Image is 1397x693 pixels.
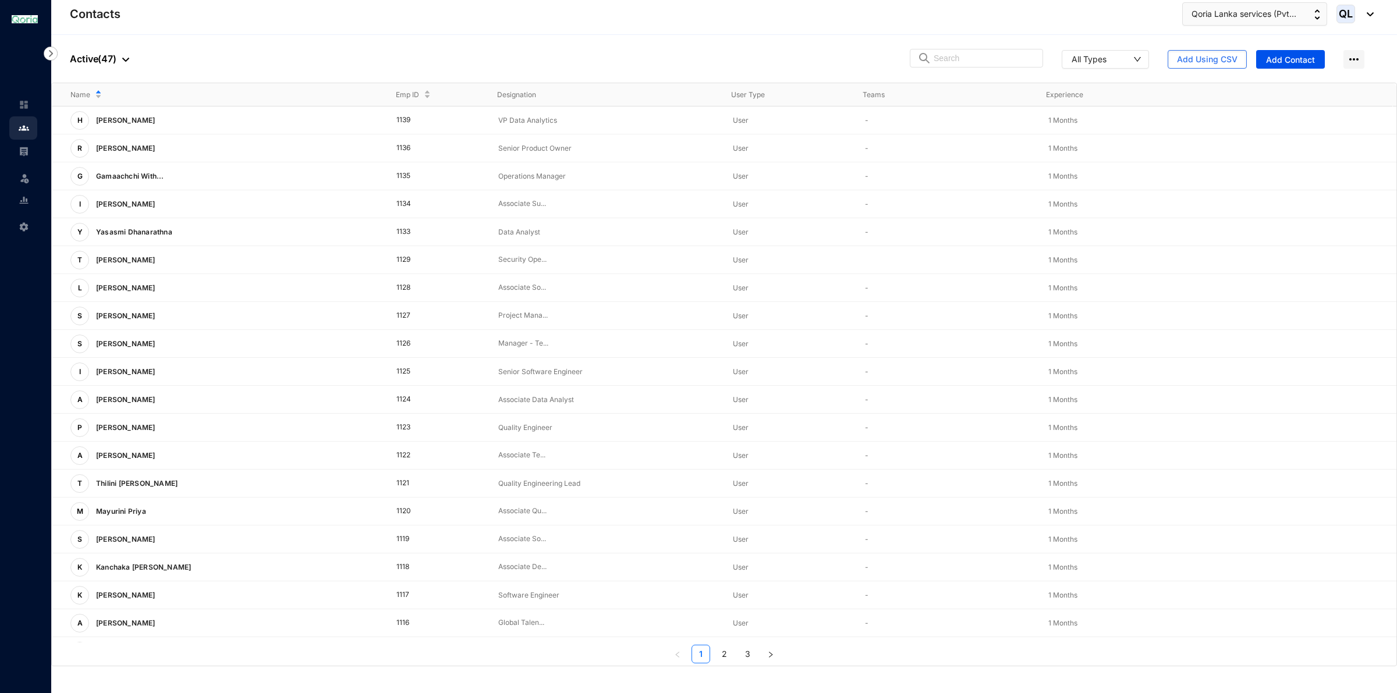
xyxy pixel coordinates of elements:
li: Reports [9,189,37,212]
p: Active ( 47 ) [70,52,129,66]
span: User [733,479,749,488]
button: Add Using CSV [1168,50,1247,69]
button: Add Contact [1256,50,1325,69]
span: 1 Months [1048,116,1077,125]
p: - [865,338,1030,350]
td: 1133 [378,218,480,246]
p: [PERSON_NAME] [89,251,160,269]
span: A [77,620,83,627]
p: Quality Engineer [498,422,714,433]
p: - [865,226,1030,238]
span: R [77,145,82,152]
span: User [733,451,749,460]
th: User Type [712,83,845,106]
th: Experience [1027,83,1210,106]
p: - [865,394,1030,406]
span: Name [70,89,90,101]
p: - [865,198,1030,210]
span: right [767,651,774,658]
span: 1 Months [1048,283,1077,292]
span: User [733,367,749,376]
span: T [77,480,82,487]
img: settings-unselected.1febfda315e6e19643a1.svg [19,222,29,232]
a: 1 [692,645,710,663]
p: - [865,617,1030,629]
p: Software Engineer [498,589,714,601]
span: 1 Months [1048,395,1077,404]
p: Quality Engineering Lead [498,478,714,489]
p: Yasasmi Dhanarathna [89,223,177,241]
td: 1134 [378,190,480,218]
span: 1 Months [1048,423,1077,432]
p: VP Data Analytics [498,115,714,126]
span: User [733,144,749,152]
div: All Types [1072,53,1107,65]
p: - [865,534,1030,545]
td: 1115 [378,637,480,665]
p: [PERSON_NAME] [89,111,160,130]
td: 1126 [378,330,480,358]
p: - [865,478,1030,489]
span: M [77,508,83,515]
p: Project Mana... [498,310,714,321]
span: 1 Months [1048,451,1077,460]
p: Contacts [70,6,120,22]
span: User [733,535,749,543]
span: 1 Months [1048,144,1077,152]
span: User [733,395,749,404]
span: 1 Months [1048,591,1077,599]
p: Manager - Te... [498,338,714,349]
span: I [79,368,81,375]
p: Mayurini Priya [89,502,151,521]
td: 1123 [378,414,480,442]
span: K [77,592,82,599]
img: home-unselected.a29eae3204392db15eaf.svg [19,99,29,110]
li: Contacts [9,116,37,140]
img: dropdown-black.8e83cc76930a90b1a4fdb6d089b7bf3a.svg [122,58,129,62]
p: Associate So... [498,534,714,545]
span: 1 Months [1048,507,1077,516]
span: User [733,311,749,320]
span: 1 Months [1048,339,1077,348]
li: 1 [692,645,710,663]
a: 3 [739,645,756,663]
span: 1 Months [1048,535,1077,543]
li: 3 [738,645,757,663]
p: Associate De... [498,561,714,573]
p: Security Ope... [498,254,714,265]
p: Associate Data Analyst [498,394,714,406]
span: left [674,651,681,658]
p: - [865,170,1030,182]
img: dropdown-black.8e83cc76930a90b1a4fdb6d089b7bf3a.svg [1361,12,1374,16]
span: 1 Months [1048,255,1077,264]
span: User [733,423,749,432]
span: 1 Months [1048,200,1077,208]
span: User [733,339,749,348]
td: 1129 [378,246,480,274]
p: [PERSON_NAME] [89,139,160,158]
img: logo [12,15,38,23]
span: User [733,507,749,516]
p: Senior Product Owner [498,143,714,154]
p: [PERSON_NAME] [89,586,160,605]
p: Associate Qu... [498,506,714,517]
button: right [761,645,780,663]
img: more-horizontal.eedb2faff8778e1aceccc67cc90ae3cb.svg [1343,50,1364,69]
td: 1124 [378,386,480,414]
span: User [733,283,749,292]
input: Search [934,49,1036,67]
p: - [865,143,1030,154]
p: Senior Software Engineer [498,366,714,378]
span: User [733,563,749,571]
img: search.8ce656024d3affaeffe32e5b30621cb7.svg [917,52,931,64]
p: - [865,506,1030,517]
td: 1139 [378,106,480,134]
td: 1119 [378,525,480,553]
span: Add Using CSV [1177,54,1238,65]
td: 1136 [378,134,480,162]
span: User [733,116,749,125]
p: - [865,589,1030,601]
span: 1 Months [1048,228,1077,236]
p: - [865,422,1030,433]
p: Thilini [PERSON_NAME] [89,474,182,493]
